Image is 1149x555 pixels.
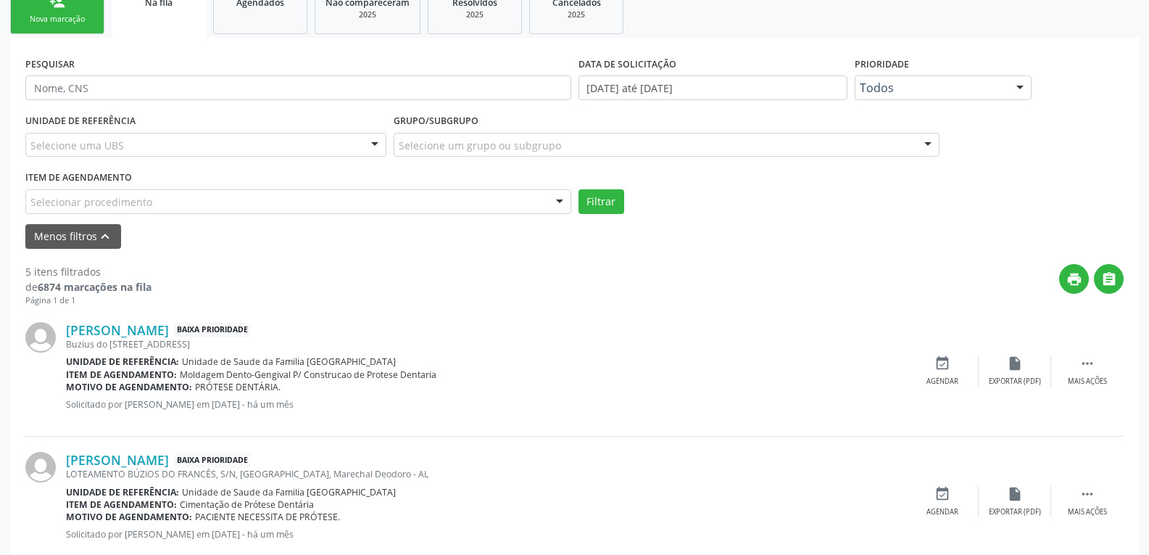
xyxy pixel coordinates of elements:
[989,507,1041,517] div: Exportar (PDF)
[25,167,132,189] label: Item de agendamento
[25,224,121,250] button: Menos filtroskeyboard_arrow_up
[578,53,676,75] label: DATA DE SOLICITAÇÃO
[1007,355,1023,371] i: insert_drive_file
[1068,507,1107,517] div: Mais ações
[66,498,177,511] b: Item de agendamento:
[1007,486,1023,502] i: insert_drive_file
[66,369,177,381] b: Item de agendamento:
[926,377,958,387] div: Agendar
[1101,271,1117,287] i: 
[25,295,152,307] div: Página 1 de 1
[180,369,436,381] span: Moldagem Dento-Gengival P/ Construcao de Protese Dentaria
[66,528,906,540] p: Solicitado por [PERSON_NAME] em [DATE] - há um mês
[1066,271,1082,287] i: print
[180,498,314,511] span: Cimentação de Prótese Dentária
[66,452,169,468] a: [PERSON_NAME]
[1068,377,1107,387] div: Mais ações
[25,110,136,133] label: UNIDADE DE REFERÊNCIA
[66,398,906,411] p: Solicitado por [PERSON_NAME] em [DATE] - há um mês
[38,280,152,294] strong: 6874 marcações na fila
[21,14,94,25] div: Nova marcação
[926,507,958,517] div: Agendar
[182,486,396,498] span: Unidade de Saude da Familia [GEOGRAPHIC_DATA]
[1094,264,1124,294] button: 
[860,81,1002,95] span: Todos
[66,381,192,393] b: Motivo de agendamento:
[30,138,124,153] span: Selecione uma UBS
[394,110,478,133] label: Grupo/Subgrupo
[1059,264,1089,294] button: print
[25,322,56,353] img: img
[66,486,179,498] b: Unidade de referência:
[540,9,613,20] div: 2025
[25,53,75,75] label: PESQUISAR
[325,9,410,20] div: 2025
[66,338,906,350] div: Buzius do [STREET_ADDRESS]
[439,9,511,20] div: 2025
[1079,355,1095,371] i: 
[399,138,561,153] span: Selecione um grupo ou subgrupo
[30,194,152,210] span: Selecionar procedimento
[66,322,169,338] a: [PERSON_NAME]
[578,75,847,100] input: Selecione um intervalo
[195,511,340,523] span: PACIENTE NECESSITA DE PRÓTESE.
[934,355,950,371] i: event_available
[174,323,251,338] span: Baixa Prioridade
[1079,486,1095,502] i: 
[66,511,192,523] b: Motivo de agendamento:
[25,264,152,279] div: 5 itens filtrados
[25,279,152,295] div: de
[855,53,909,75] label: Prioridade
[182,355,396,368] span: Unidade de Saude da Familia [GEOGRAPHIC_DATA]
[989,377,1041,387] div: Exportar (PDF)
[66,468,906,480] div: LOTEAMENTO BÚZIOS DO FRANCÊS, S/N, [GEOGRAPHIC_DATA], Marechal Deodoro - AL
[934,486,950,502] i: event_available
[25,452,56,482] img: img
[195,381,281,393] span: PRÓTESE DENTÁRIA.
[174,453,251,468] span: Baixa Prioridade
[25,75,571,100] input: Nome, CNS
[578,189,624,214] button: Filtrar
[66,355,179,368] b: Unidade de referência:
[97,229,113,244] i: keyboard_arrow_up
